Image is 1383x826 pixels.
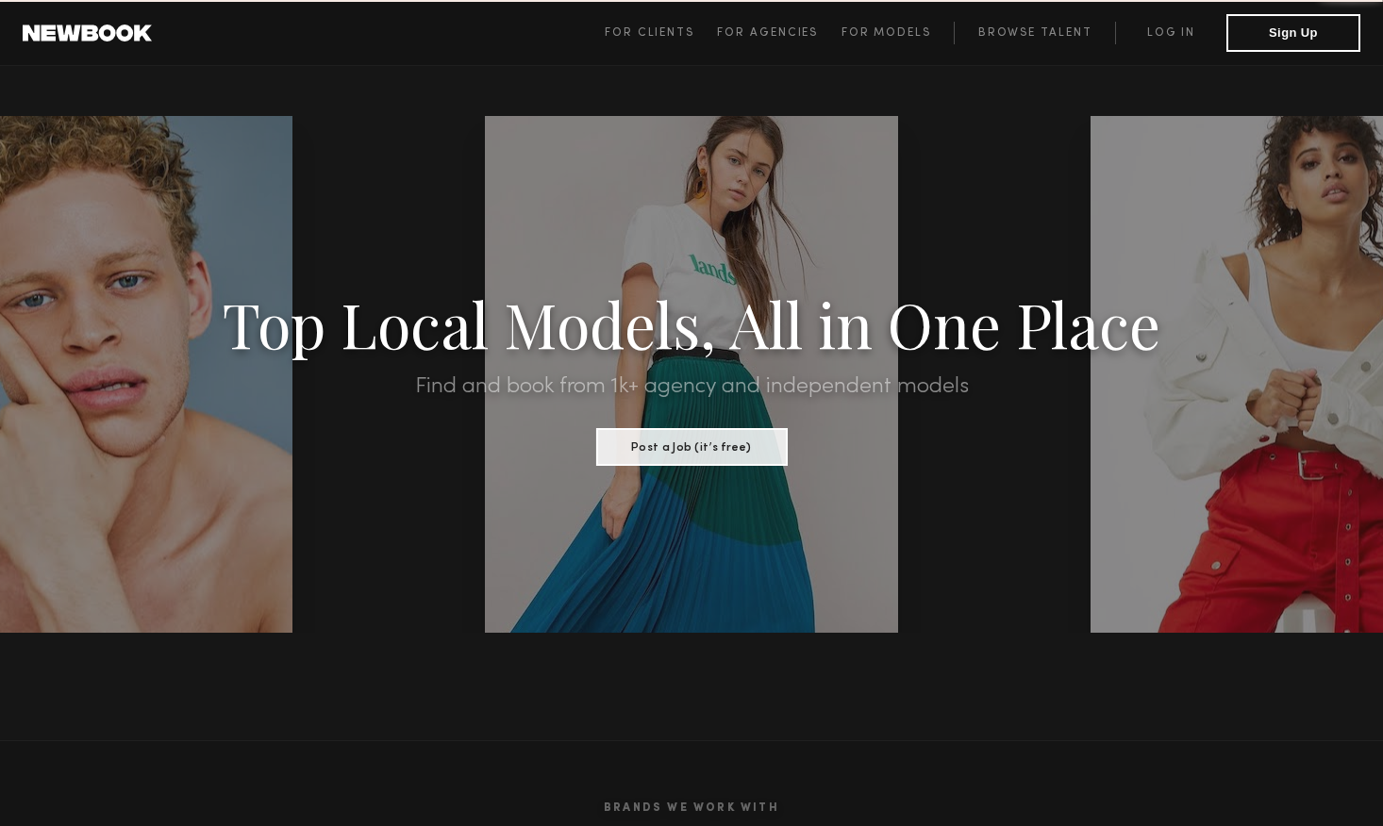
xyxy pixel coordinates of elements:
span: For Clients [605,27,694,39]
a: Browse Talent [954,22,1115,44]
a: For Clients [605,22,717,44]
button: Post a Job (it’s free) [596,428,788,466]
h1: Top Local Models, All in One Place [104,294,1279,353]
span: For Agencies [717,27,818,39]
span: For Models [841,27,931,39]
h2: Find and book from 1k+ agency and independent models [104,375,1279,398]
a: Log in [1115,22,1226,44]
button: Sign Up [1226,14,1360,52]
a: For Agencies [717,22,841,44]
a: Post a Job (it’s free) [596,435,788,455]
a: For Models [841,22,955,44]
